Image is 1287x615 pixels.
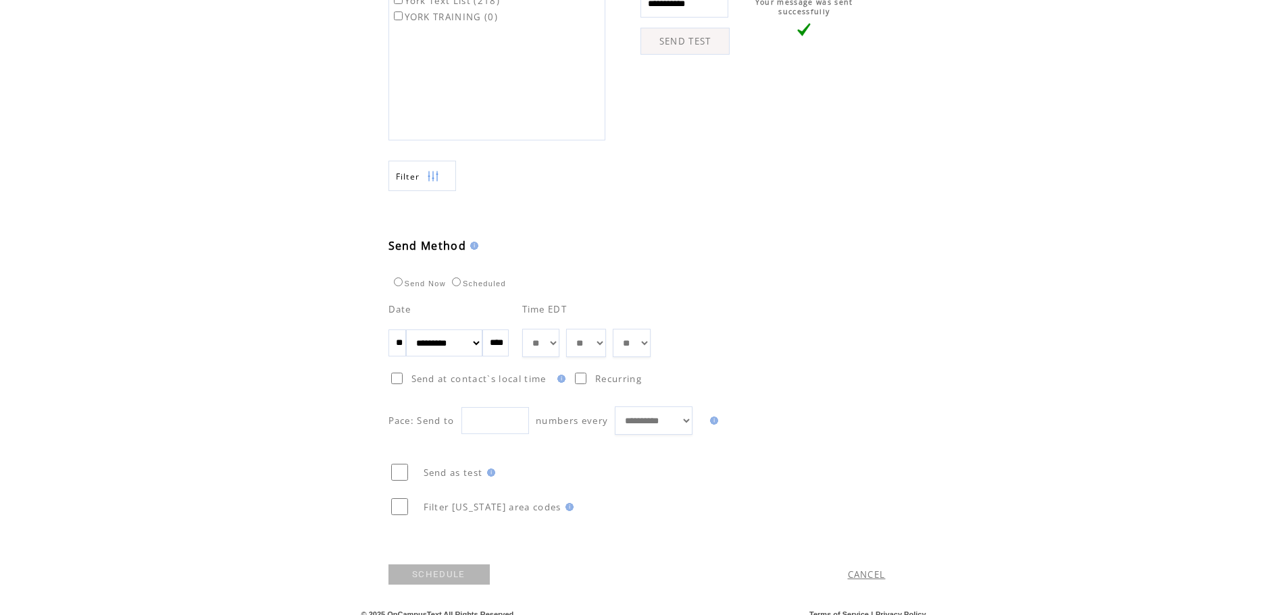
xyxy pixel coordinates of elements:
span: numbers every [536,415,608,427]
span: Pace: Send to [388,415,455,427]
input: YORK TRAINING (0) [394,11,403,20]
label: Send Now [390,279,446,288]
img: help.gif [466,242,478,250]
span: Show filters [396,171,420,182]
span: Time EDT [522,303,567,315]
a: SCHEDULE [388,564,490,585]
a: SEND TEST [640,28,730,55]
input: Scheduled [452,277,461,286]
img: filters.png [427,161,439,192]
img: help.gif [561,503,574,511]
img: help.gif [706,417,718,425]
span: Recurring [595,373,642,385]
img: help.gif [483,469,495,477]
input: Send Now [394,277,403,286]
span: Filter [US_STATE] area codes [424,501,561,513]
span: Send as test [424,466,483,479]
span: Date [388,303,411,315]
label: YORK TRAINING (0) [391,11,499,23]
a: Filter [388,161,456,191]
img: vLarge.png [797,23,811,36]
img: help.gif [553,375,565,383]
span: Send Method [388,238,467,253]
span: Send at contact`s local time [411,373,547,385]
label: Scheduled [449,279,506,288]
a: CANCEL [848,568,886,581]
